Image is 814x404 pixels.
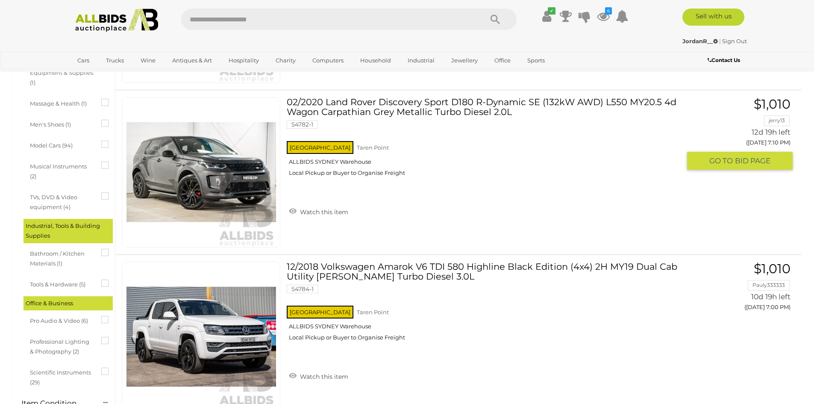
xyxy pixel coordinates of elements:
a: Sports [522,53,550,68]
button: GO TOBID PAGE [687,152,793,170]
a: Household [355,53,397,68]
i: 6 [605,7,612,15]
b: Contact Us [708,57,740,63]
button: Search [474,9,517,30]
img: 54782-1a_ex.jpg [126,97,276,247]
span: Musical Instruments (2) [30,159,94,182]
a: Jewellery [446,53,483,68]
span: Pro Audio & Video (6) [30,314,94,326]
span: | [719,38,721,44]
span: BID PAGE [735,156,770,166]
a: 6 [597,9,610,24]
a: Antiques & Art [167,53,217,68]
a: $1,010 jerry13 12d 19h left ([DATE] 7:10 PM) GO TOBID PAGE [694,97,793,171]
span: Bathroom / Kitchen Materials (1) [30,247,94,269]
a: Charity [270,53,301,68]
span: Watch this item [298,373,348,380]
span: Model Cars (94) [30,139,94,150]
span: Professional Lighting & Photography (2) [30,335,94,357]
span: Massage & Health (1) [30,97,94,109]
span: $1,010 [754,96,790,112]
a: Trucks [100,53,129,68]
a: Industrial [402,53,440,68]
span: Men's Shoes (1) [30,118,94,130]
a: 12/2018 Volkswagen Amarok V6 TDI 580 Highline Black Edition (4x4) 2H MY19 Dual Cab Utility [PERSO... [293,262,680,348]
a: Watch this item [287,205,350,218]
img: Allbids.com.au [71,9,163,32]
a: Wine [135,53,161,68]
a: $1,010 Pauly333333 10d 19h left ([DATE] 7:00 PM) [694,262,793,315]
a: ✔ [541,9,553,24]
a: Hospitality [223,53,264,68]
span: TVs, DVD & Video equipment (4) [30,190,94,212]
a: 02/2020 Land Rover Discovery Sport D180 R-Dynamic SE (132kW AWD) L550 MY20.5 4d Wagon Carpathian ... [293,97,680,183]
span: $1,010 [754,261,790,277]
span: Scientific Instruments (29) [30,366,94,388]
a: Office [489,53,516,68]
span: GO TO [709,156,735,166]
a: Cars [72,53,95,68]
a: Computers [307,53,349,68]
strong: JordanR__ [682,38,718,44]
a: Contact Us [708,56,742,65]
i: ✔ [548,7,555,15]
span: Watch this item [298,208,348,216]
span: Tools & Hardware (5) [30,277,94,289]
div: Office & Business [24,296,113,310]
a: [GEOGRAPHIC_DATA] [72,68,144,82]
a: Sign Out [722,38,747,44]
a: Watch this item [287,369,350,382]
div: Industrial, Tools & Building Supplies [24,219,113,243]
a: Sell with us [682,9,744,26]
a: JordanR__ [682,38,719,44]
